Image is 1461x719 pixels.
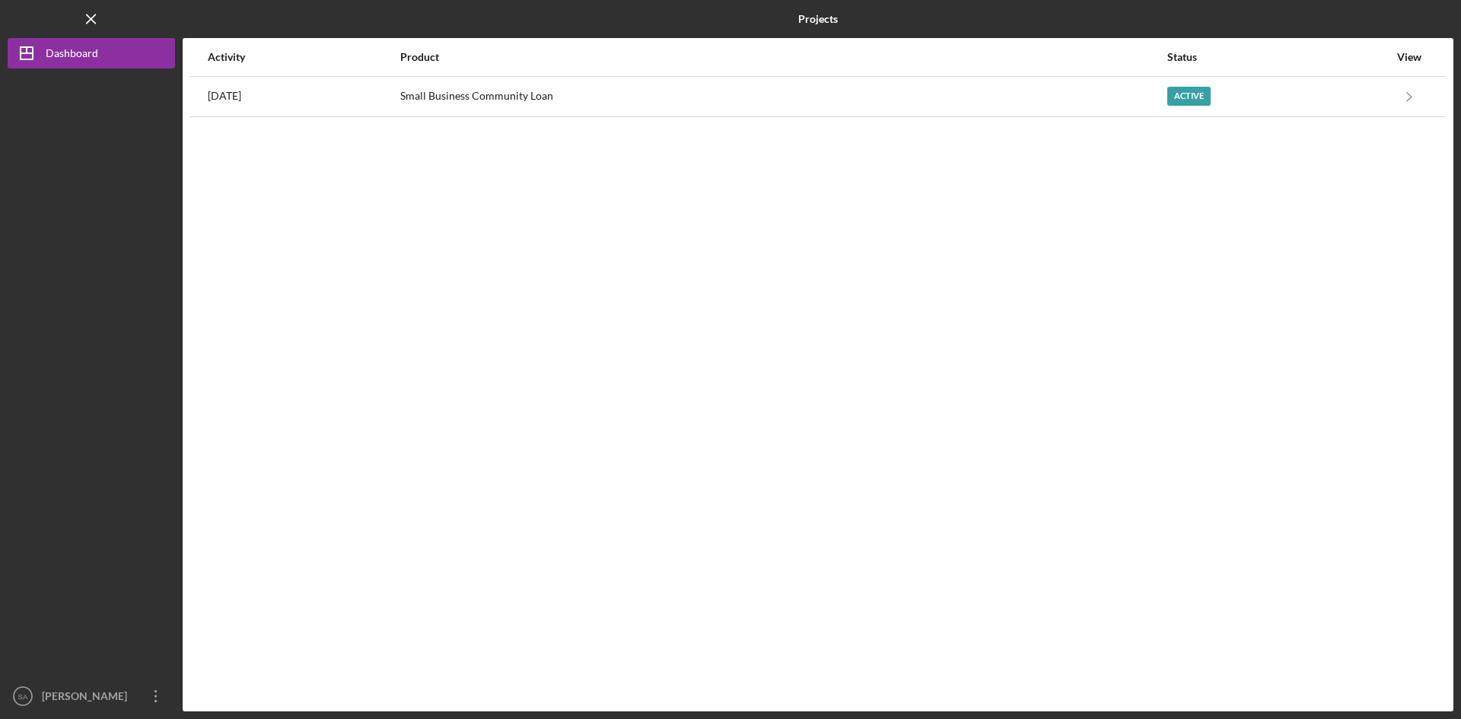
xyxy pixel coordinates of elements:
[38,681,137,715] div: [PERSON_NAME]
[46,38,98,72] div: Dashboard
[1167,51,1389,63] div: Status
[400,51,1166,63] div: Product
[208,51,399,63] div: Activity
[1167,87,1211,106] div: Active
[208,90,241,102] time: 2025-09-15 21:51
[18,692,28,701] text: SA
[400,78,1166,116] div: Small Business Community Loan
[798,13,838,25] b: Projects
[1390,51,1428,63] div: View
[8,681,175,711] button: SA[PERSON_NAME]
[8,38,175,68] button: Dashboard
